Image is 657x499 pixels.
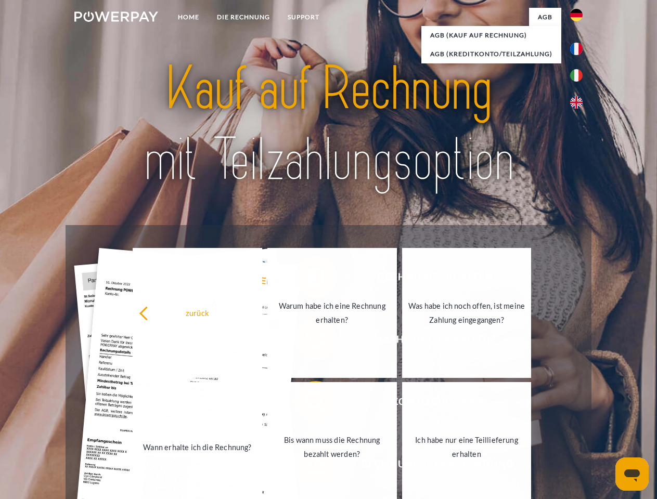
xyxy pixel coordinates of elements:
a: DIE RECHNUNG [208,8,279,27]
a: SUPPORT [279,8,328,27]
div: Bis wann muss die Rechnung bezahlt werden? [274,433,391,461]
iframe: Schaltfläche zum Öffnen des Messaging-Fensters [615,457,649,491]
div: Ich habe nur eine Teillieferung erhalten [408,433,525,461]
div: Was habe ich noch offen, ist meine Zahlung eingegangen? [408,299,525,327]
a: Was habe ich noch offen, ist meine Zahlung eingegangen? [402,248,532,378]
img: de [570,9,583,21]
a: AGB (Kreditkonto/Teilzahlung) [421,45,561,63]
a: agb [529,8,561,27]
a: Home [169,8,208,27]
div: Wann erhalte ich die Rechnung? [139,440,256,454]
div: zurück [139,306,256,320]
div: Warum habe ich eine Rechnung erhalten? [274,299,391,327]
a: AGB (Kauf auf Rechnung) [421,26,561,45]
img: fr [570,43,583,55]
img: en [570,96,583,109]
img: it [570,69,583,82]
img: title-powerpay_de.svg [99,50,558,199]
img: logo-powerpay-white.svg [74,11,158,22]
